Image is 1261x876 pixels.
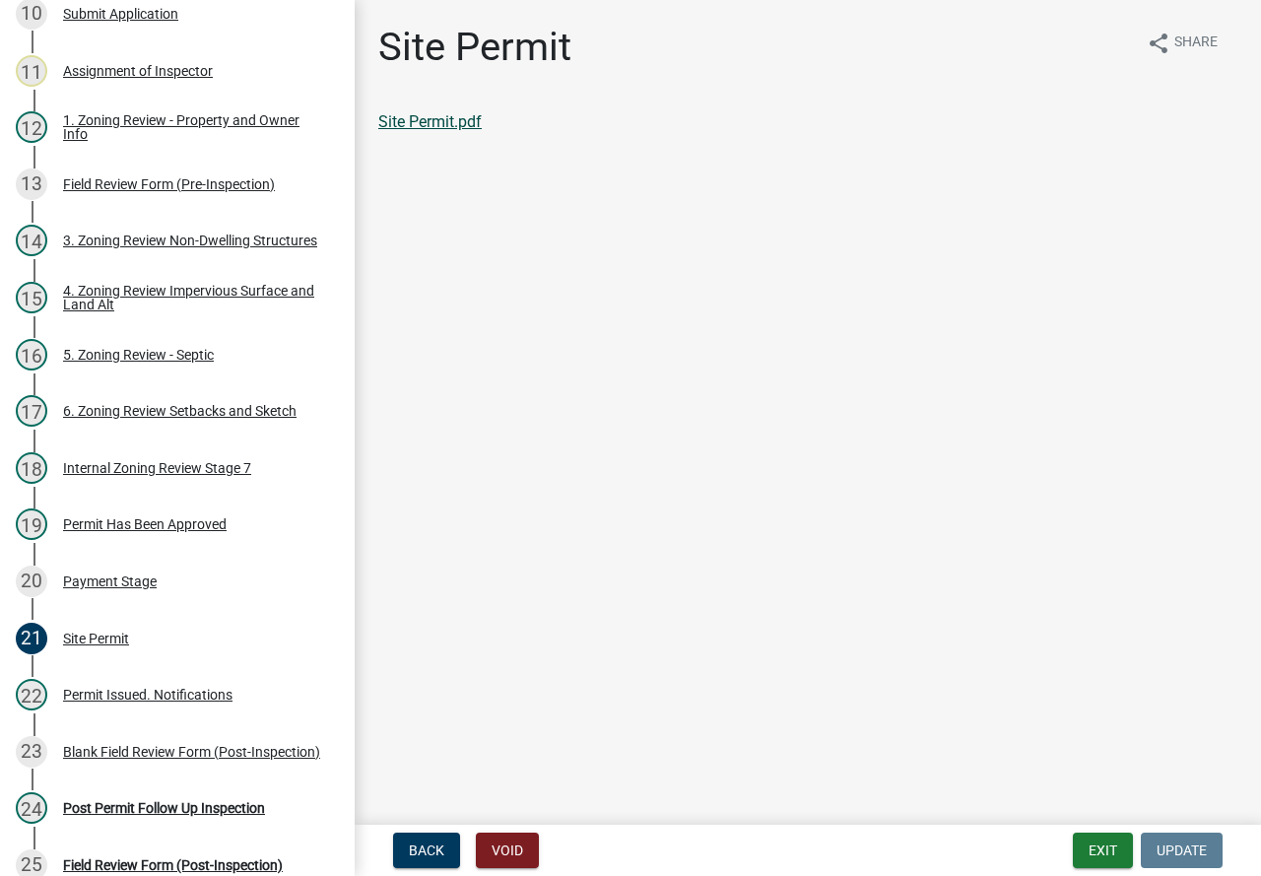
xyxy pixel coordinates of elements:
[16,736,47,768] div: 23
[16,508,47,540] div: 19
[63,517,227,531] div: Permit Has Been Approved
[16,792,47,824] div: 24
[1157,842,1207,858] span: Update
[63,632,129,645] div: Site Permit
[16,111,47,143] div: 12
[16,452,47,484] div: 18
[378,112,482,131] a: Site Permit.pdf
[16,566,47,597] div: 20
[63,404,297,418] div: 6. Zoning Review Setbacks and Sketch
[16,282,47,313] div: 15
[1073,833,1133,868] button: Exit
[16,623,47,654] div: 21
[378,24,571,71] h1: Site Permit
[16,168,47,200] div: 13
[63,177,275,191] div: Field Review Form (Pre-Inspection)
[16,395,47,427] div: 17
[16,55,47,87] div: 11
[393,833,460,868] button: Back
[476,833,539,868] button: Void
[63,461,251,475] div: Internal Zoning Review Stage 7
[63,348,214,362] div: 5. Zoning Review - Septic
[63,234,317,247] div: 3. Zoning Review Non-Dwelling Structures
[16,679,47,710] div: 22
[409,842,444,858] span: Back
[63,688,232,702] div: Permit Issued. Notifications
[63,113,323,141] div: 1. Zoning Review - Property and Owner Info
[63,858,283,872] div: Field Review Form (Post-Inspection)
[63,64,213,78] div: Assignment of Inspector
[63,7,178,21] div: Submit Application
[63,574,157,588] div: Payment Stage
[63,745,320,759] div: Blank Field Review Form (Post-Inspection)
[16,225,47,256] div: 14
[16,339,47,371] div: 16
[1141,833,1223,868] button: Update
[63,801,265,815] div: Post Permit Follow Up Inspection
[1131,24,1233,62] button: shareShare
[1147,32,1170,55] i: share
[63,284,323,311] div: 4. Zoning Review Impervious Surface and Land Alt
[1174,32,1218,55] span: Share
